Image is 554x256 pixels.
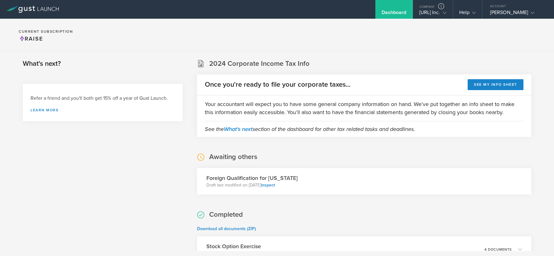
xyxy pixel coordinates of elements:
h2: Awaiting others [209,152,257,162]
a: Learn more [31,108,175,112]
h3: Stock Option Exercise [206,242,261,250]
p: Your accountant will expect you to have some general company information on hand. We've put toget... [205,100,523,116]
div: Help [459,9,476,19]
p: 4 documents [484,248,512,251]
h2: Current Subscription [19,30,73,33]
a: Download all documents (ZIP) [197,226,256,231]
h2: Once you're ready to file your corporate taxes... [205,80,350,89]
h2: Completed [209,210,243,219]
div: [PERSON_NAME] [490,9,543,19]
div: Dashboard [382,9,407,19]
h2: What's next? [23,59,61,68]
p: Draft last modified on [DATE] [206,182,298,188]
div: [URL] Inc. [419,9,446,19]
h3: Refer a friend and you'll both get 15% off a year of Gust Launch. [31,95,175,102]
span: Raise [19,35,43,42]
h2: 2024 Corporate Income Tax Info [209,59,310,68]
h3: Foreign Qualification for [US_STATE] [206,174,298,182]
a: What's next [224,126,253,133]
a: inspect [261,182,275,188]
button: See my info sheet [468,79,523,90]
em: See the section of the dashboard for other tax related tasks and deadlines. [205,126,415,133]
a: inspect [247,251,261,256]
